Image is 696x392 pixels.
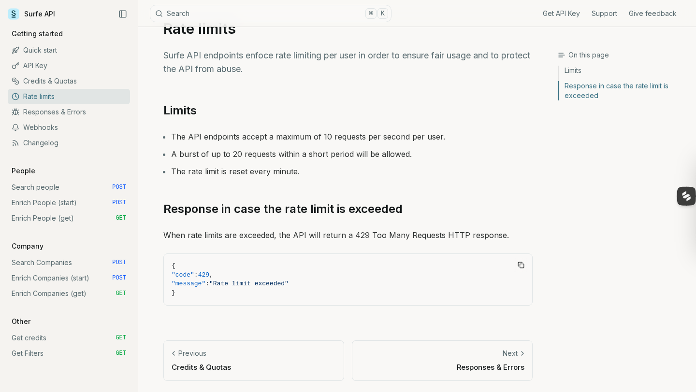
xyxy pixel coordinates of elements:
[209,271,213,279] span: ,
[163,228,533,242] p: When rate limits are exceeded, the API will return a 429 Too Many Requests HTTP response.
[172,289,175,296] span: }
[163,340,344,380] a: PreviousCredits & Quotas
[163,20,533,37] h1: Rate limits
[8,317,34,326] p: Other
[8,89,130,104] a: Rate limits
[116,7,130,21] button: Collapse Sidebar
[172,271,194,279] span: "code"
[112,259,126,266] span: POST
[163,49,533,76] p: Surfe API endpoints enfoce rate limiting per user in order to ensure fair usage and to protect th...
[8,270,130,286] a: Enrich Companies (start) POST
[112,274,126,282] span: POST
[171,130,533,143] li: The API endpoints accept a maximum of 10 requests per second per user.
[8,255,130,270] a: Search Companies POST
[171,165,533,178] li: The rate limit is reset every minute.
[8,166,39,176] p: People
[360,362,524,372] p: Responses & Errors
[8,29,67,39] p: Getting started
[8,42,130,58] a: Quick start
[172,362,336,372] p: Credits & Quotas
[377,8,388,19] kbd: K
[8,120,130,135] a: Webhooks
[8,7,55,21] a: Surfe API
[503,349,518,358] p: Next
[163,201,403,217] a: Response in case the rate limit is exceeded
[112,183,126,191] span: POST
[558,50,688,60] h3: On this page
[116,334,126,342] span: GET
[543,9,580,18] a: Get API Key
[8,73,130,89] a: Credits & Quotas
[209,280,289,287] span: "Rate limit exceeded"
[559,66,688,78] a: Limits
[8,286,130,301] a: Enrich Companies (get) GET
[194,271,198,279] span: :
[116,290,126,297] span: GET
[8,346,130,361] a: Get Filters GET
[8,104,130,120] a: Responses & Errors
[116,214,126,222] span: GET
[198,271,209,279] span: 429
[172,262,175,269] span: {
[352,340,533,380] a: NextResponses & Errors
[8,135,130,151] a: Changelog
[150,5,391,22] button: Search⌘K
[8,58,130,73] a: API Key
[8,210,130,226] a: Enrich People (get) GET
[205,280,209,287] span: :
[8,195,130,210] a: Enrich People (start) POST
[8,330,130,346] a: Get credits GET
[559,78,688,100] a: Response in case the rate limit is exceeded
[172,280,205,287] span: "message"
[116,350,126,357] span: GET
[8,180,130,195] a: Search people POST
[8,241,47,251] p: Company
[629,9,677,18] a: Give feedback
[171,147,533,161] li: A burst of up to 20 requests within a short period will be allowed.
[112,199,126,207] span: POST
[178,349,206,358] p: Previous
[514,258,528,272] button: Copy Text
[592,9,617,18] a: Support
[163,103,197,118] a: Limits
[365,8,376,19] kbd: ⌘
